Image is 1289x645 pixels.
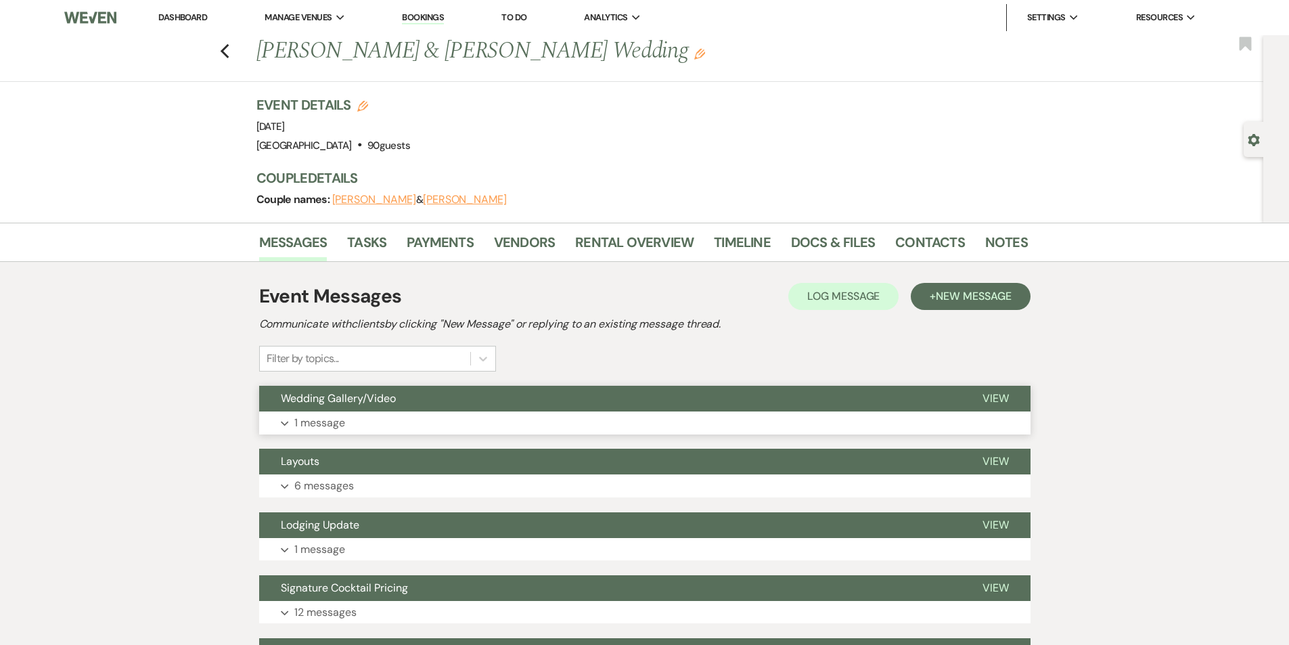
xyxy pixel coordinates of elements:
[982,518,1009,532] span: View
[332,193,507,206] span: &
[1027,11,1066,24] span: Settings
[294,604,357,621] p: 12 messages
[256,139,352,152] span: [GEOGRAPHIC_DATA]
[259,538,1031,561] button: 1 message
[791,231,875,261] a: Docs & Files
[64,3,116,32] img: Weven Logo
[985,231,1028,261] a: Notes
[259,601,1031,624] button: 12 messages
[407,231,474,261] a: Payments
[423,194,507,205] button: [PERSON_NAME]
[584,11,627,24] span: Analytics
[694,47,705,60] button: Edit
[256,120,285,133] span: [DATE]
[714,231,771,261] a: Timeline
[259,386,961,412] button: Wedding Gallery/Video
[347,231,386,261] a: Tasks
[294,414,345,432] p: 1 message
[936,289,1011,303] span: New Message
[294,477,354,495] p: 6 messages
[332,194,416,205] button: [PERSON_NAME]
[281,391,396,405] span: Wedding Gallery/Video
[1136,11,1183,24] span: Resources
[575,231,694,261] a: Rental Overview
[265,11,332,24] span: Manage Venues
[501,12,526,23] a: To Do
[281,518,359,532] span: Lodging Update
[259,512,961,538] button: Lodging Update
[982,581,1009,595] span: View
[259,575,961,601] button: Signature Cocktail Pricing
[961,449,1031,474] button: View
[1248,133,1260,146] button: Open lead details
[281,454,319,468] span: Layouts
[982,454,1009,468] span: View
[259,412,1031,435] button: 1 message
[158,12,207,23] a: Dashboard
[494,231,555,261] a: Vendors
[281,581,408,595] span: Signature Cocktail Pricing
[256,169,1014,187] h3: Couple Details
[256,35,863,68] h1: [PERSON_NAME] & [PERSON_NAME] Wedding
[895,231,965,261] a: Contacts
[788,283,899,310] button: Log Message
[982,391,1009,405] span: View
[267,351,339,367] div: Filter by topics...
[961,512,1031,538] button: View
[256,192,332,206] span: Couple names:
[259,474,1031,497] button: 6 messages
[402,12,444,24] a: Bookings
[259,282,402,311] h1: Event Messages
[256,95,410,114] h3: Event Details
[259,316,1031,332] h2: Communicate with clients by clicking "New Message" or replying to an existing message thread.
[961,386,1031,412] button: View
[367,139,410,152] span: 90 guests
[294,541,345,558] p: 1 message
[807,289,880,303] span: Log Message
[259,231,327,261] a: Messages
[961,575,1031,601] button: View
[259,449,961,474] button: Layouts
[911,283,1030,310] button: +New Message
